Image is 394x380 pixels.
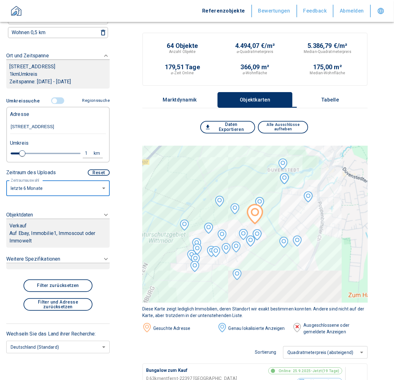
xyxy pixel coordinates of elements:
[6,211,33,219] p: Objektdaten
[24,279,92,292] button: Filter zurücksetzen
[142,323,152,332] img: image
[6,180,110,196] div: letzte 6 Monate
[196,5,252,17] button: Referenzobjekte
[146,367,260,374] p: Bungalow zum Kauf
[142,92,368,108] div: wrapped label tabs example
[243,70,267,76] p: ⌀-Wohnfläche
[6,4,26,22] button: ProperBird Logo and Home Button
[6,339,110,355] div: Deutschland (Standard)
[8,4,24,19] img: ProperBird Logo and Home Button
[163,97,197,103] p: Marktdynamik
[6,252,110,273] div: Weitere Spezifikationen
[6,52,49,60] p: Ort und Zeitspanne
[142,306,368,319] div: Diese Karte zeigt lediglich Immobilien, deren Standort wir exakt bestimmen konnten. Andere sind n...
[10,120,106,134] input: Adresse ändern
[9,70,107,78] p: 1 km Umkreis
[235,43,275,49] p: 4.494,07 €/m²
[6,169,56,176] p: Zeitraum des Uploads
[283,344,368,361] div: Quadratmeterpreis (absteigend)
[218,323,227,332] img: image
[9,230,107,245] p: Auf Ebay, Immobilie1, Immoscout oder Immowelt
[239,97,271,103] p: Objektkarten
[302,322,368,335] div: Ausgeschlossene oder gemeldete Anzeigen
[24,298,92,311] button: Filter und Adresse zurücksetzen
[310,70,345,76] p: Median-Wohnfläche
[241,64,270,70] p: 366,09 m²
[9,222,27,230] p: Verkauf
[227,325,293,332] div: Genau lokalisierte Anzeigen
[96,149,101,157] div: km
[84,149,96,157] div: 1
[10,111,29,118] p: Adresse
[6,46,110,95] div: Ort und Zeitspanne[STREET_ADDRESS]1kmUmkreisZeitspanne: [DATE] - [DATE]
[252,5,297,17] button: Bewertungen
[165,64,200,70] p: 179,51 Tage
[10,139,29,147] p: Umkreis
[171,70,194,76] p: ⌀-Zeit Online
[200,121,255,133] button: Daten Exportieren
[9,78,107,86] p: Zeitspanne: [DATE] - [DATE]
[255,349,283,356] p: Sortierung
[314,97,346,103] p: Tabelle
[237,49,273,55] p: ⌀-Quadratmeterpreis
[258,121,308,133] button: Alle Ausschlüsse aufheben
[169,49,196,55] p: Anzahl Objekte
[88,169,110,176] button: Reset
[152,325,218,332] div: Gesuchte Adresse
[313,64,342,70] p: 175,00 m²
[80,95,110,106] button: Regionssuche
[9,63,107,70] p: [STREET_ADDRESS]
[304,49,351,55] p: Median-Quadratmeterpreis
[6,95,42,107] button: Umkreissuche
[6,255,60,263] p: Weitere Spezifikationen
[6,207,110,252] div: ObjektdatenVerkaufAuf Ebay, Immobilie1, Immoscout oder Immowelt
[83,149,103,158] button: 1km
[297,5,334,17] button: Feedback
[6,330,110,338] p: Wechseln Sie das Land ihrer Recherche:
[307,43,347,49] p: 5.386,79 €/m²
[292,323,302,332] img: image
[167,43,198,49] p: 64 Objekte
[334,5,371,17] button: Abmelden
[9,28,91,37] button: Wohnen 0,5 km
[12,30,45,35] p: Wohnen 0,5 km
